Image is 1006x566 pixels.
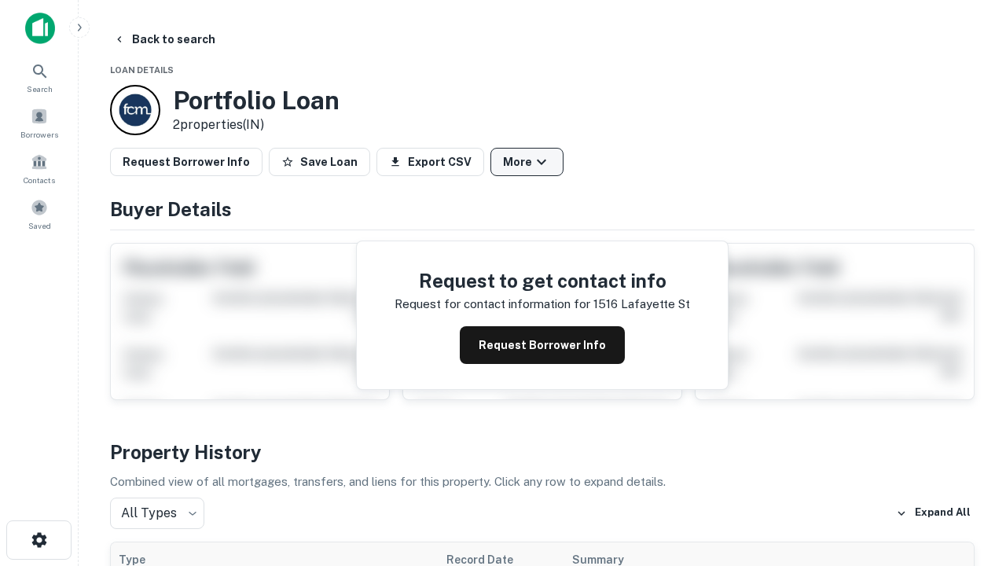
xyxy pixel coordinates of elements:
iframe: Chat Widget [927,390,1006,465]
h4: Property History [110,438,975,466]
p: Combined view of all mortgages, transfers, and liens for this property. Click any row to expand d... [110,472,975,491]
h3: Portfolio Loan [173,86,340,116]
a: Borrowers [5,101,74,144]
h4: Buyer Details [110,195,975,223]
span: Saved [28,219,51,232]
p: Request for contact information for [395,295,590,314]
a: Contacts [5,147,74,189]
a: Saved [5,193,74,235]
button: Request Borrower Info [460,326,625,364]
button: Expand All [892,502,975,525]
div: All Types [110,498,204,529]
span: Borrowers [20,128,58,141]
span: Contacts [24,174,55,186]
span: Loan Details [110,65,174,75]
button: More [490,148,564,176]
p: 2 properties (IN) [173,116,340,134]
h4: Request to get contact info [395,266,690,295]
a: Search [5,56,74,98]
p: 1516 lafayette st [593,295,690,314]
button: Export CSV [376,148,484,176]
button: Request Borrower Info [110,148,263,176]
img: capitalize-icon.png [25,13,55,44]
button: Back to search [107,25,222,53]
button: Save Loan [269,148,370,176]
span: Search [27,83,53,95]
